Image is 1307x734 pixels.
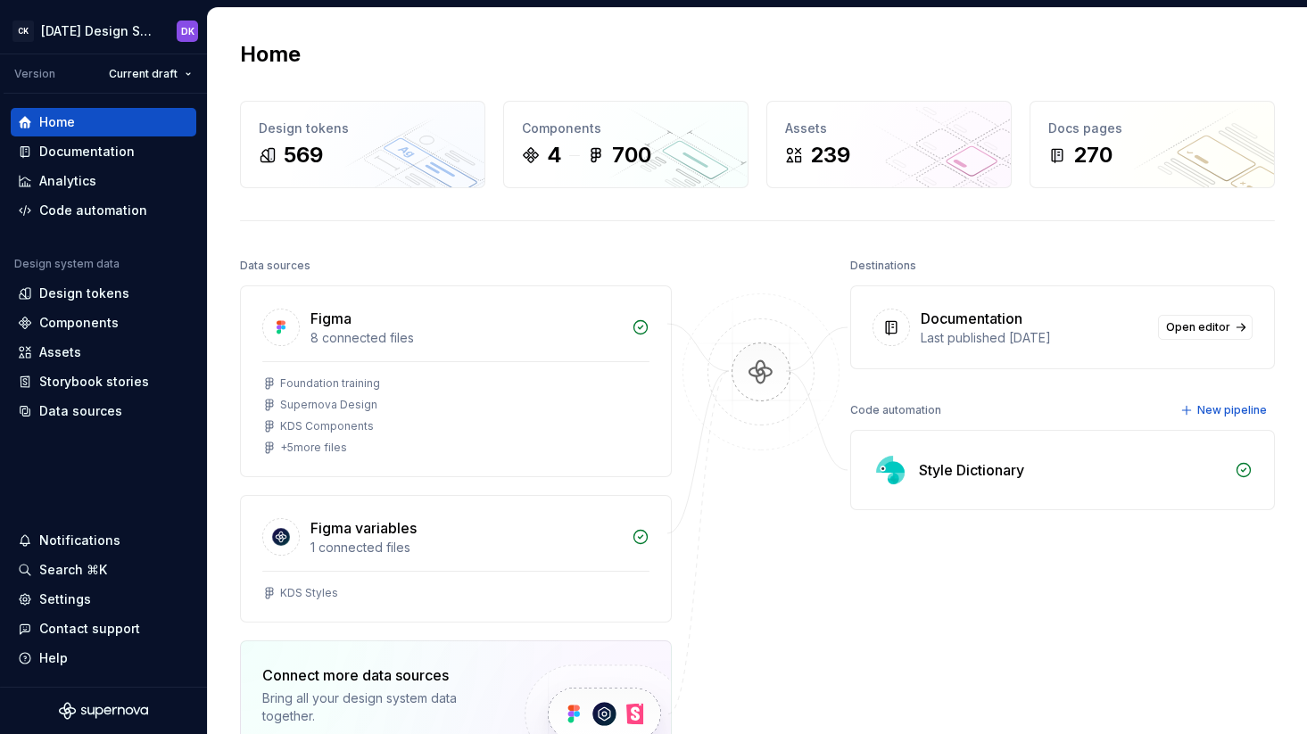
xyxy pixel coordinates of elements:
div: Analytics [39,172,96,190]
a: Figma variables1 connected filesKDS Styles [240,495,672,623]
h2: Home [240,40,301,69]
div: Contact support [39,620,140,638]
a: Code automation [11,196,196,225]
a: Assets239 [766,101,1012,188]
div: Settings [39,590,91,608]
a: Components [11,309,196,337]
div: Notifications [39,532,120,549]
div: Figma [310,308,352,329]
span: Current draft [109,67,178,81]
div: 4 [547,141,562,169]
div: Figma variables [310,517,417,539]
div: [DATE] Design System [41,22,155,40]
div: Foundation training [280,376,380,391]
span: Open editor [1166,320,1230,334]
div: 8 connected files [310,329,621,347]
div: Style Dictionary [919,459,1024,481]
div: DK [181,24,194,38]
button: CK[DATE] Design SystemDK [4,12,203,50]
a: Settings [11,585,196,614]
svg: Supernova Logo [59,702,148,720]
div: + 5 more files [280,441,347,455]
button: New pipeline [1175,398,1275,423]
button: Contact support [11,614,196,643]
a: Home [11,108,196,136]
button: Current draft [101,62,200,87]
a: Assets [11,338,196,367]
div: Supernova Design [280,398,377,412]
a: Docs pages270 [1030,101,1275,188]
button: Notifications [11,526,196,555]
div: Documentation [921,308,1022,329]
div: Help [39,649,68,667]
div: Connect more data sources [262,664,494,686]
div: KDS Components [280,419,374,433]
div: Destinations [850,253,916,278]
a: Documentation [11,137,196,166]
div: Docs pages [1048,120,1256,137]
div: Code automation [39,202,147,219]
div: CK [12,21,34,42]
button: Help [11,644,196,672]
div: 1 connected files [310,539,621,557]
a: Figma8 connected filesFoundation trainingSupernova DesignKDS Components+5more files [240,285,672,477]
div: 270 [1073,141,1113,169]
div: Home [39,113,75,131]
div: 239 [810,141,850,169]
div: KDS Styles [280,586,338,600]
div: Bring all your design system data together. [262,689,494,725]
div: Data sources [39,402,122,420]
div: Version [14,67,55,81]
div: Assets [39,343,81,361]
div: 700 [612,141,651,169]
div: Components [522,120,730,137]
div: Storybook stories [39,373,149,391]
div: Design tokens [39,285,129,302]
a: Design tokens [11,279,196,308]
div: Search ⌘K [39,561,107,579]
div: 569 [284,141,323,169]
div: Documentation [39,143,135,161]
a: Design tokens569 [240,101,485,188]
div: Components [39,314,119,332]
a: Open editor [1158,315,1253,340]
div: Last published [DATE] [921,329,1147,347]
div: Design system data [14,257,120,271]
a: Data sources [11,397,196,425]
button: Search ⌘K [11,556,196,584]
div: Data sources [240,253,310,278]
div: Assets [785,120,993,137]
a: Analytics [11,167,196,195]
div: Code automation [850,398,941,423]
span: New pipeline [1197,403,1267,417]
a: Storybook stories [11,367,196,396]
div: Design tokens [259,120,467,137]
a: Components4700 [503,101,749,188]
